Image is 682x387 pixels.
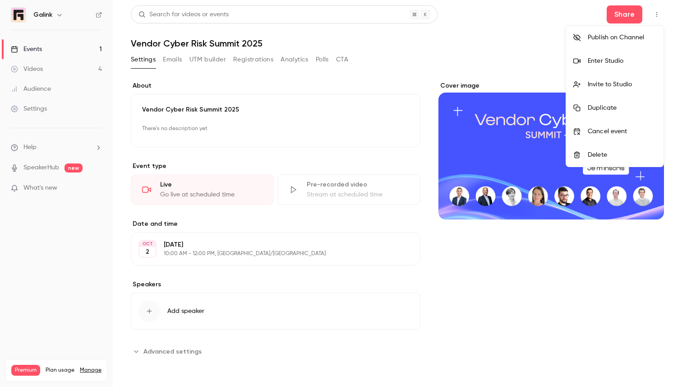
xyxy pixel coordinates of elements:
[588,56,656,65] div: Enter Studio
[588,127,656,136] div: Cancel event
[588,33,656,42] div: Publish on Channel
[588,80,656,89] div: Invite to Studio
[588,103,656,112] div: Duplicate
[588,150,656,159] div: Delete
